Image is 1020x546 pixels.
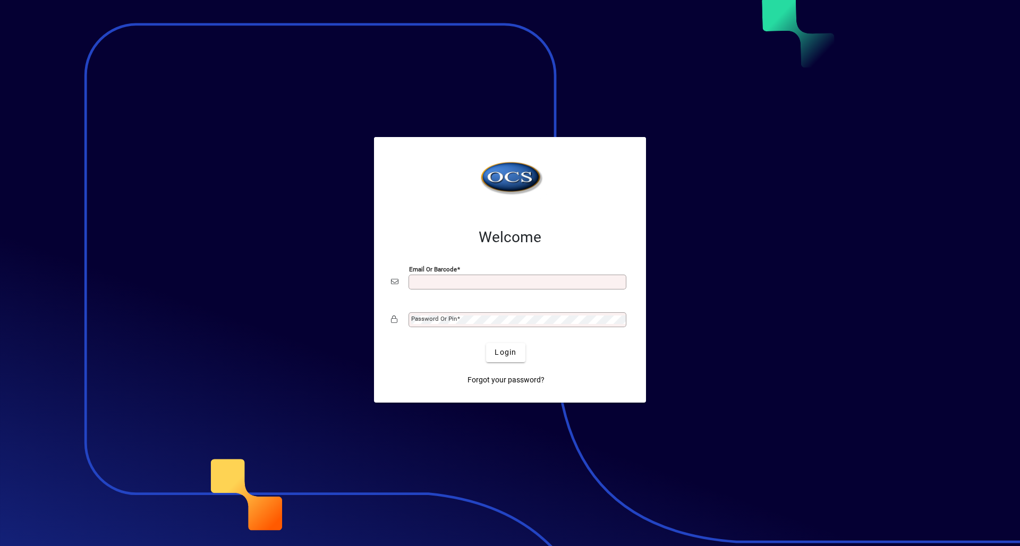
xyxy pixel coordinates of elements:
[391,228,629,246] h2: Welcome
[409,265,457,272] mat-label: Email or Barcode
[486,343,525,362] button: Login
[411,315,457,322] mat-label: Password or Pin
[467,374,545,386] span: Forgot your password?
[463,371,549,390] a: Forgot your password?
[495,347,516,358] span: Login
